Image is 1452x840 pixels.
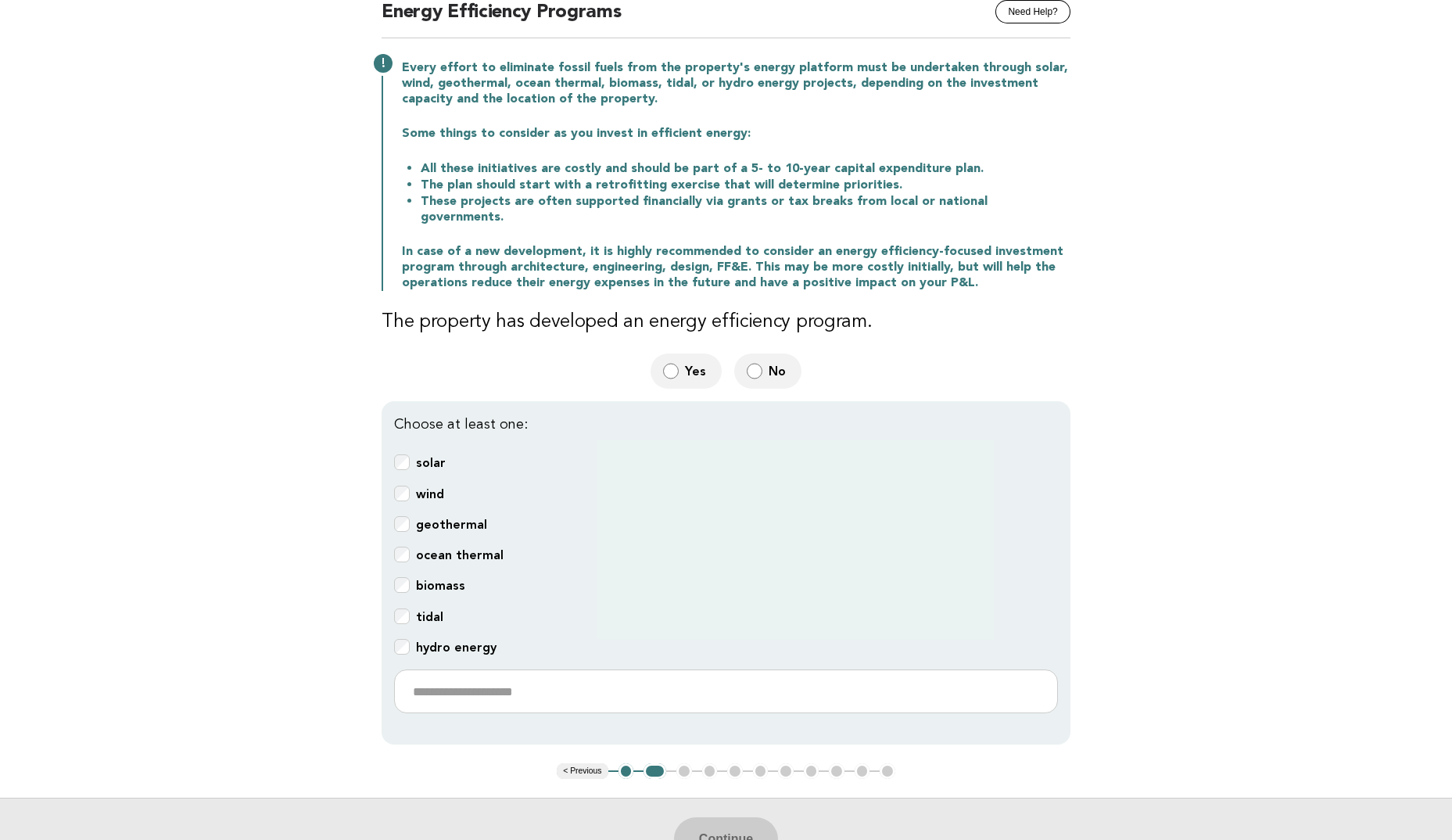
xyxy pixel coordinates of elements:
[421,160,1070,177] li: All these initiatives are costly and should be part of a 5- to 10-year capital expenditure plan.
[685,363,709,379] span: Yes
[416,547,504,562] b: ocean thermal
[421,193,1070,225] li: These projects are often supported financially via grants or tax breaks from local or national go...
[382,310,1070,335] h3: The property has developed an energy efficiency program.
[557,763,608,779] button: < Previous
[618,763,634,779] button: 1
[416,578,465,593] b: biomass
[663,363,679,379] input: Yes
[394,414,1058,436] p: Choose at least one:
[416,640,497,655] b: hydro energy
[416,609,443,624] b: tidal
[416,517,487,532] b: geothermal
[402,60,1070,107] p: Every effort to eliminate fossil fuels from the property's energy platform must be undertaken thr...
[421,177,1070,193] li: The plan should start with a retrofitting exercise that will determine priorities.
[416,455,446,470] b: solar
[747,363,762,379] input: No
[644,763,666,779] button: 2
[402,126,1070,142] p: Some things to consider as you invest in efficient energy:
[769,363,789,379] span: No
[402,244,1070,291] p: In case of a new development, it is highly recommended to consider an energy efficiency-focused i...
[416,486,444,501] b: wind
